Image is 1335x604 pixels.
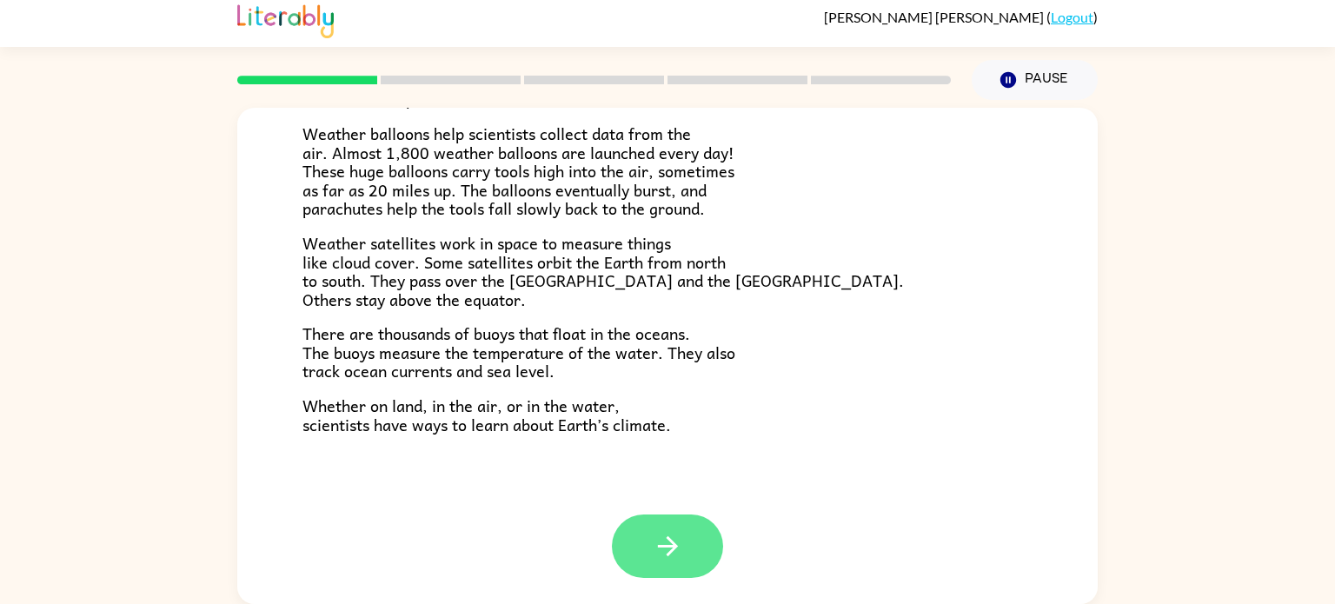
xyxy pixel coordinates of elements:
button: Pause [972,60,1098,100]
span: Weather satellites work in space to measure things like cloud cover. Some satellites orbit the Ea... [302,230,904,312]
div: ( ) [824,9,1098,25]
span: Weather balloons help scientists collect data from the air. Almost 1,800 weather balloons are lau... [302,121,734,221]
span: [PERSON_NAME] [PERSON_NAME] [824,9,1046,25]
a: Logout [1051,9,1093,25]
span: Whether on land, in the air, or in the water, scientists have ways to learn about Earth’s climate. [302,393,671,437]
span: There are thousands of buoys that float in the oceans. The buoys measure the temperature of the w... [302,321,735,383]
